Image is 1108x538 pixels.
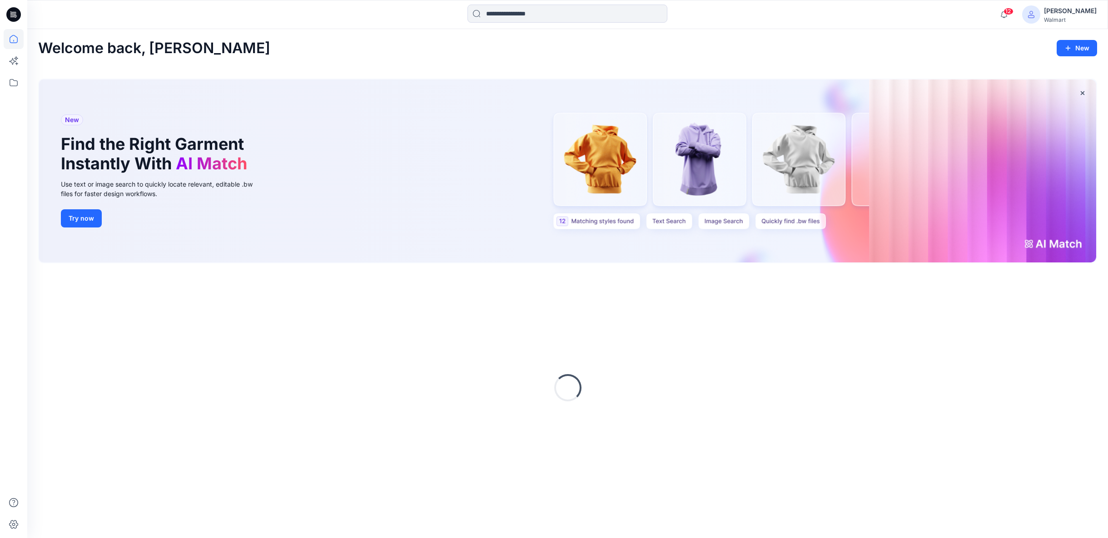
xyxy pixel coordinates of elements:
[1044,16,1097,23] div: Walmart
[65,114,79,125] span: New
[1004,8,1014,15] span: 12
[176,153,247,173] span: AI Match
[1028,11,1035,18] svg: avatar
[1057,40,1097,56] button: New
[38,40,270,57] h2: Welcome back, [PERSON_NAME]
[61,209,102,227] button: Try now
[61,179,265,198] div: Use text or image search to quickly locate relevant, editable .bw files for faster design workflows.
[61,134,252,173] h1: Find the Right Garment Instantly With
[1044,5,1097,16] div: [PERSON_NAME]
